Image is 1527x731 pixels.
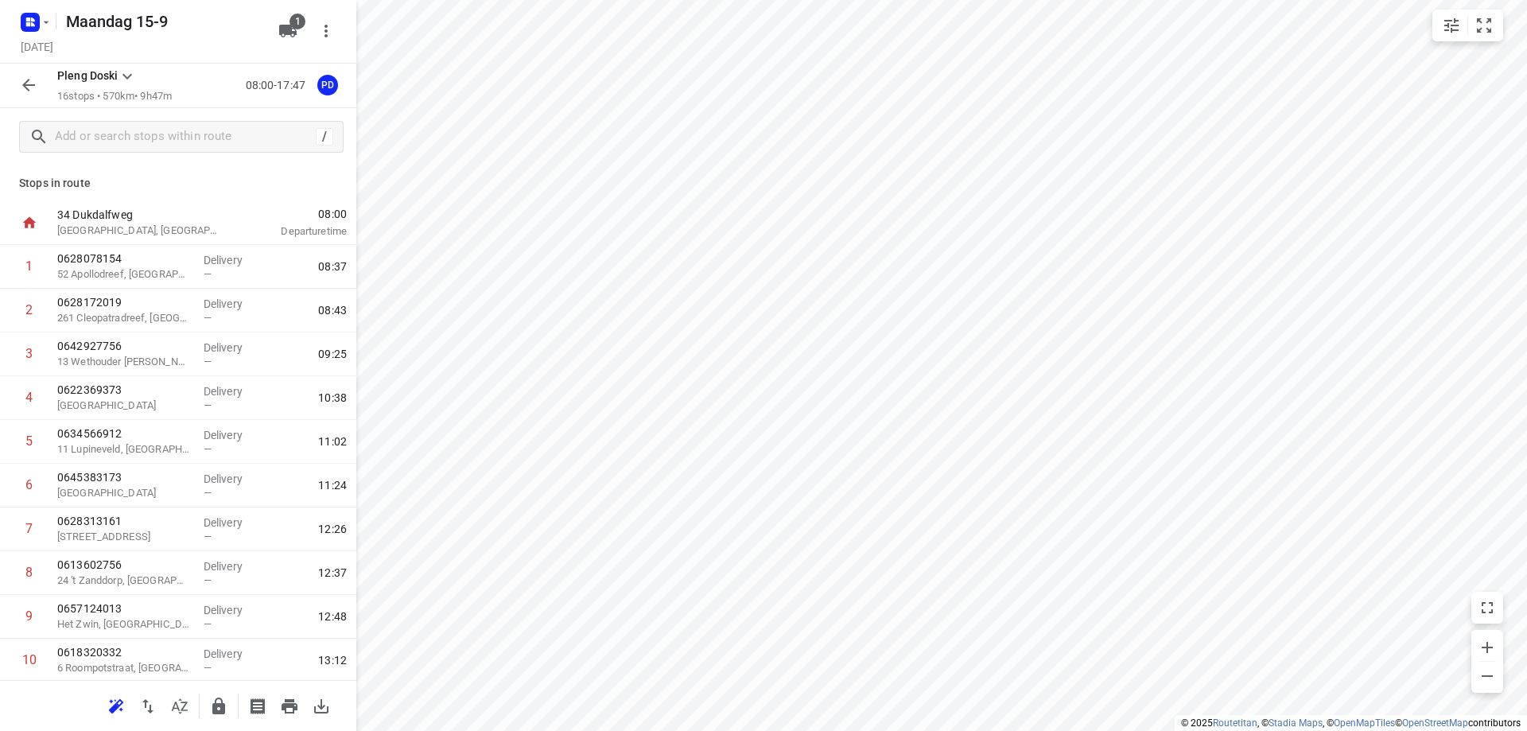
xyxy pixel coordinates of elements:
p: Het Zwin, [GEOGRAPHIC_DATA] [57,616,191,632]
span: 09:25 [318,346,347,362]
button: More [310,15,342,47]
h5: Project date [14,37,60,56]
span: Reverse route [132,698,164,713]
p: Delivery [204,515,262,531]
p: 0642927756 [57,338,191,354]
span: — [204,662,212,674]
span: 13:12 [318,652,347,668]
p: 11 Lupineveld, Bergen op Zoom [57,441,191,457]
p: Delivery [204,296,262,312]
button: PD [312,69,344,101]
p: Delivery [204,471,262,487]
p: Delivery [204,646,262,662]
span: — [204,618,212,630]
p: 34 Dukdalfweg [57,207,223,223]
p: 0613602756 [57,557,191,573]
p: Pleng Doski [57,68,118,84]
p: 69 Landluststraat, Middelburg [57,529,191,545]
span: Print route [274,698,305,713]
a: OpenStreetMap [1402,717,1468,729]
span: — [204,443,212,455]
a: Routetitan [1213,717,1257,729]
p: 0628313161 [57,513,191,529]
span: — [204,574,212,586]
span: 11:02 [318,434,347,449]
p: 6 Roompotstraat, Lewedorp [57,660,191,676]
a: OpenMapTiles [1334,717,1395,729]
p: 16 stops • 570km • 9h47m [57,89,172,104]
div: 5 [25,434,33,449]
span: — [204,356,212,367]
span: — [204,268,212,280]
p: 261 Cleopatradreef, Utrecht [57,310,191,326]
a: Stadia Maps [1269,717,1323,729]
div: 3 [25,346,33,361]
span: Download route [305,698,337,713]
span: Reoptimize route [100,698,132,713]
p: 0628172019 [57,294,191,310]
span: — [204,312,212,324]
p: 0645383173 [57,469,191,485]
li: © 2025 , © , © © contributors [1181,717,1521,729]
div: small contained button group [1432,10,1503,41]
p: 173 Teslastraat, Roosendaal [57,398,191,414]
span: 08:43 [318,302,347,318]
div: / [316,128,333,146]
div: 2 [25,302,33,317]
p: 0657124013 [57,601,191,616]
span: — [204,531,212,542]
p: 0622369373 [57,382,191,398]
span: 08:00 [242,206,347,222]
div: 9 [25,609,33,624]
p: 24 't Zanddorp, Middelburg [57,573,191,589]
button: Map settings [1436,10,1467,41]
div: 4 [25,390,33,405]
p: Delivery [204,252,262,268]
span: 12:26 [318,521,347,537]
input: Add or search stops within route [55,125,316,150]
button: Fit zoom [1468,10,1500,41]
p: Delivery [204,427,262,443]
button: Lock route [203,690,235,722]
span: 12:48 [318,609,347,624]
div: 8 [25,565,33,580]
span: 11:24 [318,477,347,493]
p: 13 Wethouder Mooringstraat, Zaltbommel [57,354,191,370]
p: 0634566912 [57,426,191,441]
span: — [204,399,212,411]
p: Delivery [204,340,262,356]
span: Sort by time window [164,698,196,713]
p: Departure time [242,224,347,239]
span: 08:37 [318,259,347,274]
p: Delivery [204,558,262,574]
div: PD [317,75,338,95]
h5: Rename [60,9,266,34]
div: 10 [22,652,37,667]
div: 7 [25,521,33,536]
p: [GEOGRAPHIC_DATA], [GEOGRAPHIC_DATA] [57,223,223,239]
span: 1 [289,14,305,29]
p: 52 Apollodreef, [GEOGRAPHIC_DATA] [57,266,191,282]
p: Delivery [204,602,262,618]
p: 0618320332 [57,644,191,660]
span: Print shipping labels [242,698,274,713]
button: 1 [272,15,304,47]
p: 0628078154 [57,251,191,266]
span: 12:37 [318,565,347,581]
div: 1 [25,259,33,274]
div: 6 [25,477,33,492]
p: Stops in route [19,175,337,192]
span: — [204,487,212,499]
p: 15 Marehoekstraat, Oud-Vossemeer [57,485,191,501]
span: 10:38 [318,390,347,406]
p: Delivery [204,383,262,399]
p: 08:00-17:47 [246,77,312,94]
